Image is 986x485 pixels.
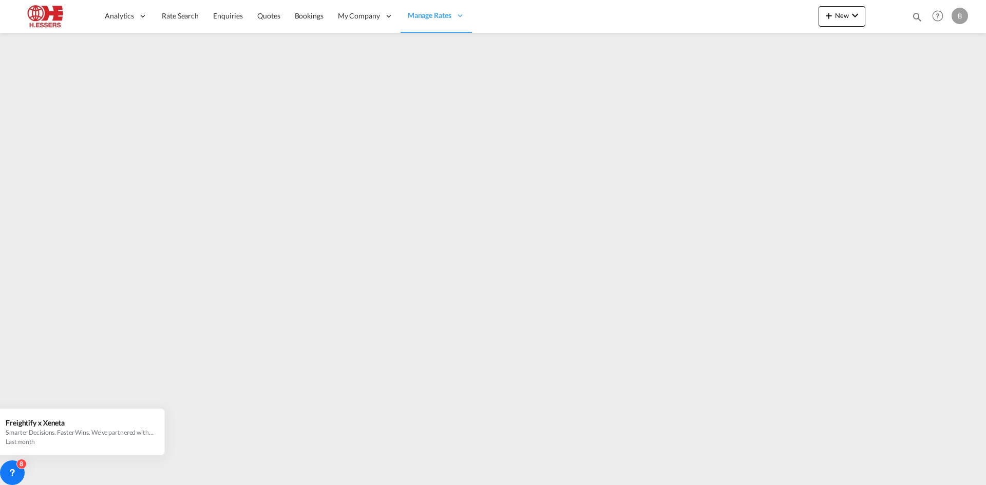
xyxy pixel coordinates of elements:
[105,11,134,21] span: Analytics
[162,11,199,20] span: Rate Search
[213,11,243,20] span: Enquiries
[912,11,923,23] md-icon: icon-magnify
[823,11,861,20] span: New
[338,11,380,21] span: My Company
[952,8,968,24] div: B
[257,11,280,20] span: Quotes
[408,10,451,21] span: Manage Rates
[849,9,861,22] md-icon: icon-chevron-down
[929,7,952,26] div: Help
[929,7,946,25] span: Help
[819,6,865,27] button: icon-plus 400-fgNewicon-chevron-down
[295,11,324,20] span: Bookings
[15,5,85,28] img: 690005f0ba9d11ee90968bb23dcea500.JPG
[823,9,835,22] md-icon: icon-plus 400-fg
[912,11,923,27] div: icon-magnify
